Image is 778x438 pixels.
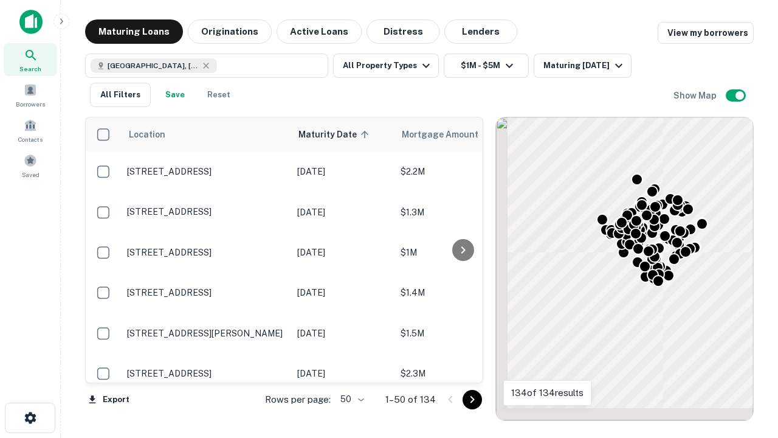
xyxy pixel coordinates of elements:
button: All Filters [90,83,151,107]
button: Originations [188,19,272,44]
p: 1–50 of 134 [385,392,436,407]
p: $1M [401,246,522,259]
span: [GEOGRAPHIC_DATA], [GEOGRAPHIC_DATA], [GEOGRAPHIC_DATA] [108,60,199,71]
a: Saved [4,149,57,182]
span: Saved [22,170,40,179]
p: $1.5M [401,327,522,340]
p: $1.3M [401,206,522,219]
a: Search [4,43,57,76]
p: [STREET_ADDRESS][PERSON_NAME] [127,328,285,339]
span: Maturity Date [298,127,373,142]
a: Borrowers [4,78,57,111]
button: Distress [367,19,439,44]
p: [STREET_ADDRESS] [127,206,285,217]
button: $1M - $5M [444,54,529,78]
p: Rows per page: [265,392,331,407]
span: Mortgage Amount [402,127,494,142]
button: Export [85,391,133,409]
button: Save your search to get updates of matches that match your search criteria. [156,83,194,107]
p: $1.4M [401,286,522,299]
p: [DATE] [297,165,388,178]
p: [DATE] [297,206,388,219]
button: Lenders [444,19,517,44]
span: Borrowers [16,99,45,109]
p: [DATE] [297,286,388,299]
th: Maturity Date [291,117,394,151]
p: $2.2M [401,165,522,178]
button: Maturing Loans [85,19,183,44]
p: $2.3M [401,367,522,380]
div: Maturing [DATE] [543,58,626,73]
button: [GEOGRAPHIC_DATA], [GEOGRAPHIC_DATA], [GEOGRAPHIC_DATA] [85,54,328,78]
span: Search [19,64,41,74]
a: Contacts [4,114,57,147]
button: All Property Types [333,54,439,78]
p: [STREET_ADDRESS] [127,287,285,298]
div: 0 0 [496,117,753,420]
button: Maturing [DATE] [534,54,632,78]
img: capitalize-icon.png [19,10,43,34]
button: Active Loans [277,19,362,44]
a: View my borrowers [658,22,754,44]
p: [DATE] [297,327,388,340]
iframe: Chat Widget [717,341,778,399]
button: Go to next page [463,390,482,409]
p: [STREET_ADDRESS] [127,368,285,379]
p: [DATE] [297,246,388,259]
div: 50 [336,391,366,408]
p: [DATE] [297,367,388,380]
p: 134 of 134 results [511,386,583,400]
p: [STREET_ADDRESS] [127,166,285,177]
th: Mortgage Amount [394,117,528,151]
button: Reset [199,83,238,107]
th: Location [121,117,291,151]
span: Contacts [18,134,43,144]
span: Location [128,127,165,142]
h6: Show Map [673,89,718,102]
p: [STREET_ADDRESS] [127,247,285,258]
